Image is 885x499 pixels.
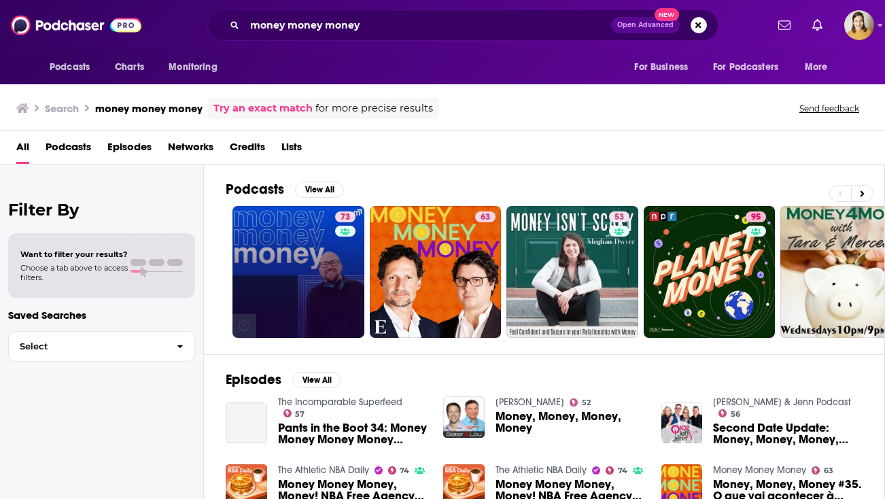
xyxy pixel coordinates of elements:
[106,54,152,80] a: Charts
[388,466,410,475] a: 74
[614,211,624,224] span: 53
[226,371,341,388] a: EpisodesView All
[606,466,627,475] a: 74
[773,14,796,37] a: Show notifications dropdown
[611,17,680,33] button: Open AdvancedNew
[609,211,629,222] a: 53
[400,468,409,474] span: 74
[704,54,798,80] button: open menu
[824,468,833,474] span: 63
[746,211,766,222] a: 95
[295,182,344,198] button: View All
[496,396,564,408] a: Lou Penrose
[617,22,674,29] span: Open Advanced
[713,58,778,77] span: For Podcasters
[8,309,195,322] p: Saved Searches
[805,58,828,77] span: More
[226,181,344,198] a: PodcastsView All
[335,211,355,222] a: 73
[718,409,740,417] a: 56
[278,396,402,408] a: The Incomparable Superfeed
[644,206,776,338] a: 95
[570,398,591,407] a: 52
[295,411,305,417] span: 57
[168,136,213,164] a: Networks
[812,466,833,475] a: 63
[713,422,863,445] a: Second Date Update: Money, Money, Money, Money!!! 4-18-18
[159,54,235,80] button: open menu
[582,400,591,406] span: 52
[20,263,128,282] span: Choose a tab above to access filters.
[230,136,265,164] a: Credits
[226,402,267,444] a: Pants in the Boot 34: Money Money Money Money Money Money Money Money
[844,10,874,40] img: User Profile
[16,136,29,164] a: All
[281,136,302,164] a: Lists
[506,206,638,338] a: 53
[115,58,144,77] span: Charts
[8,331,195,362] button: Select
[20,249,128,259] span: Want to filter your results?
[315,101,433,116] span: for more precise results
[618,468,627,474] span: 74
[232,206,364,338] a: 73
[50,58,90,77] span: Podcasts
[625,54,705,80] button: open menu
[245,14,611,36] input: Search podcasts, credits, & more...
[475,211,496,222] a: 63
[751,211,761,224] span: 95
[795,103,863,114] button: Send feedback
[634,58,688,77] span: For Business
[213,101,313,116] a: Try an exact match
[844,10,874,40] button: Show profile menu
[341,211,350,224] span: 73
[292,372,341,388] button: View All
[9,342,166,351] span: Select
[443,396,485,438] img: Money, Money, Money, Money
[40,54,107,80] button: open menu
[713,396,851,408] a: Jeff & Jenn Podcast
[107,136,152,164] a: Episodes
[370,206,502,338] a: 63
[795,54,845,80] button: open menu
[11,12,141,38] img: Podchaser - Follow, Share and Rate Podcasts
[713,464,806,476] a: Money Money Money
[46,136,91,164] a: Podcasts
[226,181,284,198] h2: Podcasts
[844,10,874,40] span: Logged in as rebecca77781
[731,411,740,417] span: 56
[226,371,281,388] h2: Episodes
[283,409,305,417] a: 57
[169,58,217,77] span: Monitoring
[713,422,863,445] span: Second Date Update: Money, Money, Money, Money!!! [DATE]
[207,10,718,41] div: Search podcasts, credits, & more...
[45,102,79,115] h3: Search
[496,464,587,476] a: The Athletic NBA Daily
[95,102,203,115] h3: money money money
[8,200,195,220] h2: Filter By
[807,14,828,37] a: Show notifications dropdown
[278,464,369,476] a: The Athletic NBA Daily
[278,422,428,445] a: Pants in the Boot 34: Money Money Money Money Money Money Money Money
[655,8,679,21] span: New
[496,411,645,434] a: Money, Money, Money, Money
[661,402,703,444] img: Second Date Update: Money, Money, Money, Money!!! 4-18-18
[481,211,490,224] span: 63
